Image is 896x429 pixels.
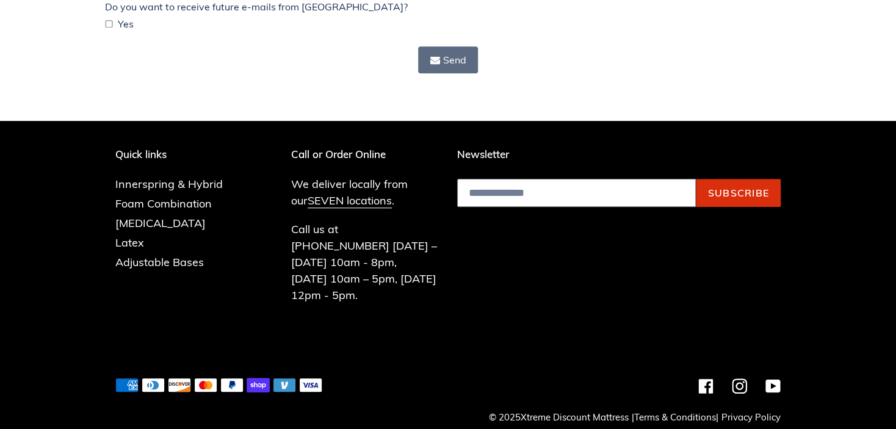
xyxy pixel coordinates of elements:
p: We deliver locally from our . [291,176,439,209]
a: Terms & Conditions [634,411,716,423]
p: Call us at [PHONE_NUMBER] [DATE] – [DATE] 10am - 8pm, [DATE] 10am – 5pm, [DATE] 12pm - 5pm. [291,221,439,303]
small: © 2025 [489,411,629,423]
button: Send [418,46,479,73]
input: Yes [105,20,113,28]
p: Call or Order Online [291,148,439,160]
p: Quick links [115,148,241,160]
a: [MEDICAL_DATA] [115,216,206,230]
a: Privacy Policy [721,411,781,423]
span: Yes [118,16,134,31]
span: Subscribe [707,187,769,199]
a: Adjustable Bases [115,255,204,269]
p: Newsletter [457,148,781,160]
a: Innerspring & Hybrid [115,177,223,191]
input: Email address [457,179,696,207]
a: SEVEN locations [308,193,392,208]
button: Subscribe [696,179,781,207]
a: Foam Combination [115,196,212,211]
small: | | [632,411,718,423]
a: Latex [115,236,144,250]
a: Xtreme Discount Mattress [521,411,629,423]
